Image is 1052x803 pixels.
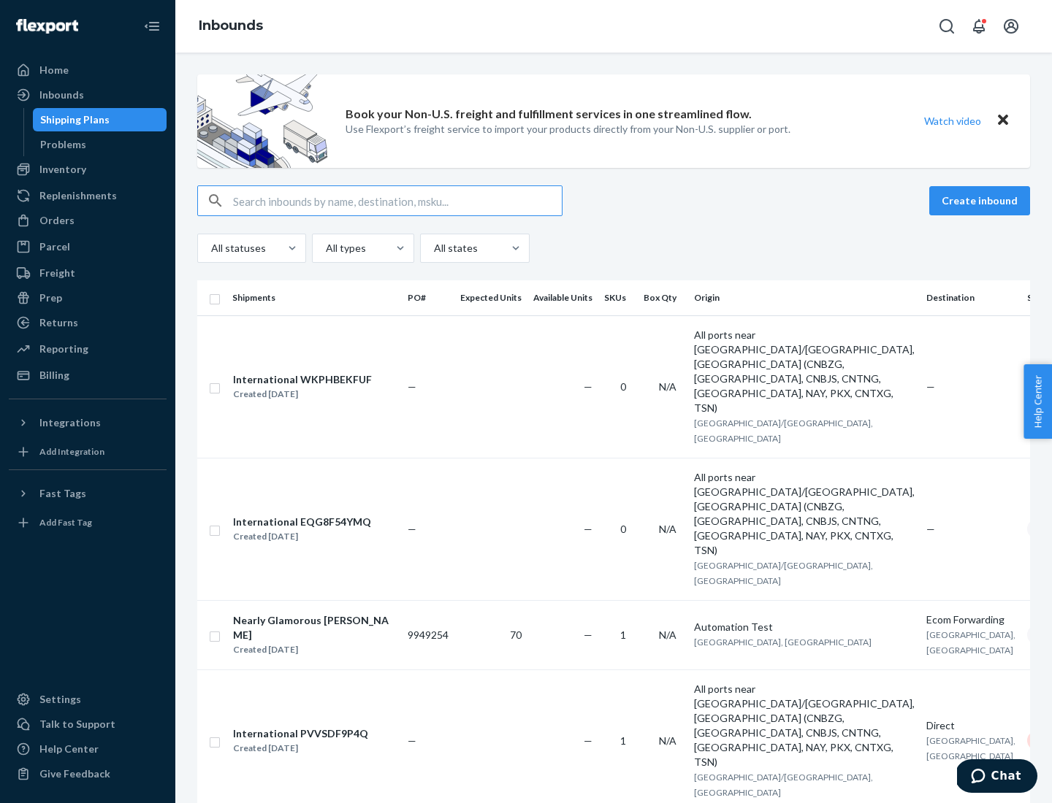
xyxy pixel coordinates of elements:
span: N/A [659,380,676,393]
iframe: Opens a widget where you can chat to one of our agents [957,759,1037,796]
a: Billing [9,364,167,387]
div: International EQG8F54YMQ [233,515,371,529]
div: Talk to Support [39,717,115,731]
div: Help Center [39,742,99,756]
a: Prep [9,286,167,310]
div: Parcel [39,239,70,254]
button: Open account menu [996,12,1026,41]
a: Shipping Plans [33,108,167,131]
a: Add Integration [9,440,167,464]
th: Expected Units [454,280,527,315]
span: 1 [620,734,626,747]
button: Close Navigation [137,12,167,41]
a: Parcel [9,235,167,258]
span: — [408,734,416,747]
button: Open Search Box [932,12,961,41]
span: N/A [659,629,676,641]
div: All ports near [GEOGRAPHIC_DATA]/[GEOGRAPHIC_DATA], [GEOGRAPHIC_DATA] (CNBZG, [GEOGRAPHIC_DATA], ... [694,470,915,558]
button: Fast Tags [9,482,167,505]
div: Shipping Plans [40,112,110,127]
input: All statuses [210,241,211,255]
div: Settings [39,692,81,707]
th: Shipments [226,280,402,315]
span: — [408,380,416,393]
div: Integrations [39,415,101,430]
div: Freight [39,266,75,280]
button: Open notifications [964,12,994,41]
p: Book your Non-U.S. freight and fulfillment services in one streamlined flow. [346,106,752,123]
span: — [584,380,592,393]
ol: breadcrumbs [187,5,275,47]
div: Inventory [39,162,86,177]
span: [GEOGRAPHIC_DATA]/[GEOGRAPHIC_DATA], [GEOGRAPHIC_DATA] [694,560,873,586]
div: Add Integration [39,445,104,458]
input: All types [324,241,326,255]
button: Give Feedback [9,762,167,785]
button: Close [994,110,1013,131]
span: — [584,734,592,747]
span: [GEOGRAPHIC_DATA], [GEOGRAPHIC_DATA] [694,637,872,648]
span: N/A [659,734,676,747]
a: Reporting [9,337,167,361]
span: [GEOGRAPHIC_DATA], [GEOGRAPHIC_DATA] [926,629,1015,656]
button: Help Center [1024,364,1052,439]
div: All ports near [GEOGRAPHIC_DATA]/[GEOGRAPHIC_DATA], [GEOGRAPHIC_DATA] (CNBZG, [GEOGRAPHIC_DATA], ... [694,682,915,769]
a: Returns [9,311,167,334]
div: International WKPHBEKFUF [233,372,372,387]
th: Available Units [527,280,598,315]
span: — [584,629,592,641]
span: 1 [620,629,626,641]
div: Replenishments [39,188,117,203]
div: Fast Tags [39,486,86,501]
span: 0 [620,380,626,393]
input: Search inbounds by name, destination, msku... [233,186,562,215]
div: Created [DATE] [233,642,395,657]
div: Ecom Forwarding [926,612,1015,627]
div: Reporting [39,342,88,356]
a: Replenishments [9,184,167,207]
button: Talk to Support [9,712,167,736]
span: [GEOGRAPHIC_DATA]/[GEOGRAPHIC_DATA], [GEOGRAPHIC_DATA] [694,772,873,798]
img: Flexport logo [16,19,78,34]
th: Destination [920,280,1021,315]
button: Watch video [915,110,991,131]
button: Integrations [9,411,167,434]
div: Direct [926,718,1015,733]
span: [GEOGRAPHIC_DATA], [GEOGRAPHIC_DATA] [926,735,1015,761]
span: — [584,523,592,535]
a: Inventory [9,158,167,181]
div: Add Fast Tag [39,516,92,529]
div: Problems [40,137,86,152]
div: Returns [39,315,78,330]
div: Orders [39,213,75,228]
a: Problems [33,133,167,156]
div: Created [DATE] [233,741,368,756]
a: Add Fast Tag [9,511,167,534]
span: — [408,523,416,535]
th: SKUs [598,280,638,315]
div: Nearly Glamorous [PERSON_NAME] [233,613,395,642]
input: All states [432,241,434,255]
span: 0 [620,523,626,535]
div: International PVVSDF9P4Q [233,726,368,741]
a: Home [9,58,167,82]
div: Prep [39,291,62,305]
span: N/A [659,523,676,535]
th: PO# [402,280,454,315]
td: 9949254 [402,600,454,669]
span: 70 [510,629,522,641]
button: Create inbound [929,186,1030,215]
span: — [926,523,935,535]
div: All ports near [GEOGRAPHIC_DATA]/[GEOGRAPHIC_DATA], [GEOGRAPHIC_DATA] (CNBZG, [GEOGRAPHIC_DATA], ... [694,328,915,415]
th: Box Qty [638,280,688,315]
div: Inbounds [39,88,84,102]
div: Billing [39,368,69,383]
div: Give Feedback [39,766,110,781]
a: Orders [9,209,167,232]
div: Home [39,63,69,77]
a: Inbounds [199,18,263,34]
a: Settings [9,688,167,711]
p: Use Flexport’s freight service to import your products directly from your Non-U.S. supplier or port. [346,122,790,137]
